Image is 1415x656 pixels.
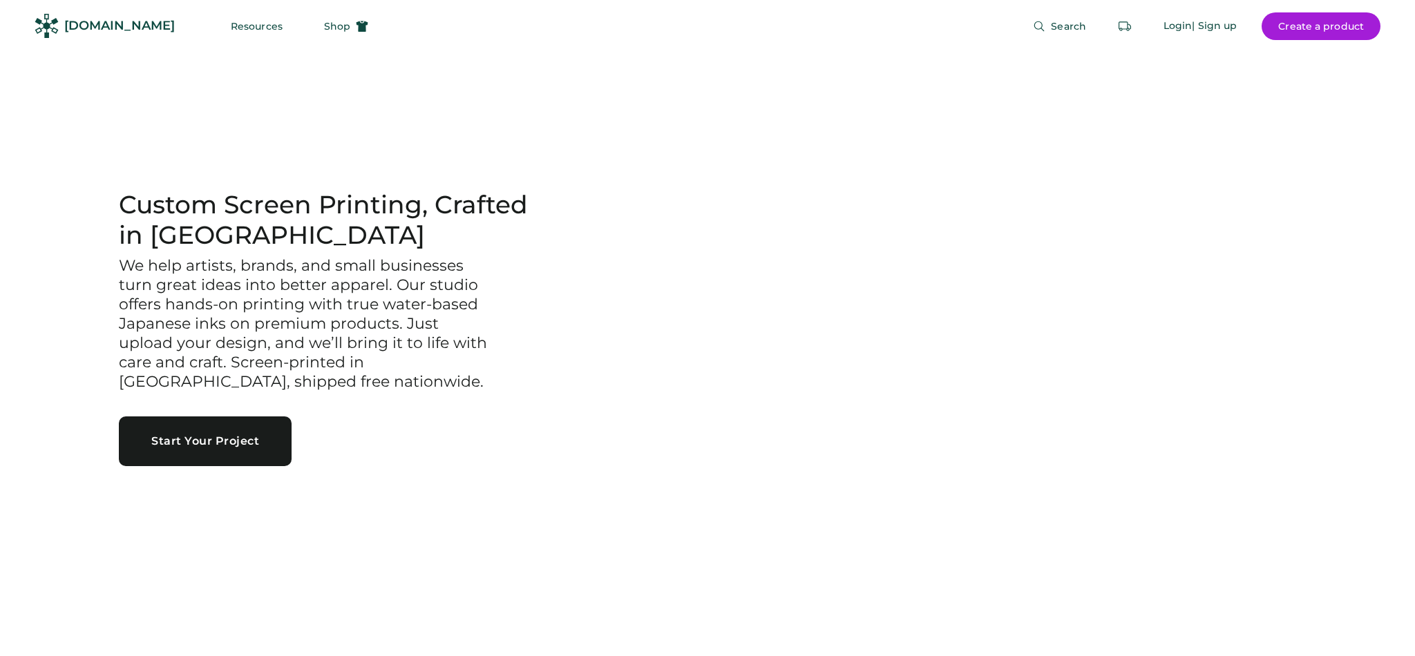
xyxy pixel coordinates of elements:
span: Search [1051,21,1086,31]
button: Create a product [1262,12,1380,40]
h3: We help artists, brands, and small businesses turn great ideas into better apparel. Our studio of... [119,256,492,392]
button: Retrieve an order [1111,12,1139,40]
div: | Sign up [1192,19,1237,33]
button: Start Your Project [119,416,292,466]
div: Login [1164,19,1193,33]
button: Search [1016,12,1103,40]
div: [DOMAIN_NAME] [64,17,175,35]
span: Shop [324,21,350,31]
img: Rendered Logo - Screens [35,14,59,38]
button: Resources [214,12,299,40]
button: Shop [307,12,385,40]
h1: Custom Screen Printing, Crafted in [GEOGRAPHIC_DATA] [119,190,550,251]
